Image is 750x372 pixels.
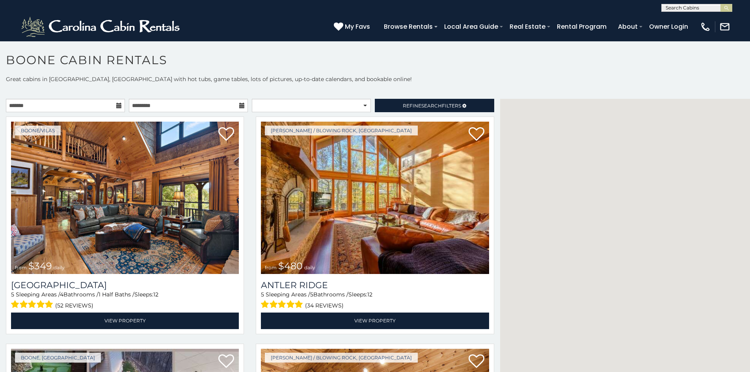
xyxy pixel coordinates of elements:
a: RefineSearchFilters [375,99,494,112]
span: 1 Half Baths / [99,291,134,298]
a: Antler Ridge from $480 daily [261,122,489,274]
h3: Diamond Creek Lodge [11,280,239,291]
span: 12 [367,291,372,298]
a: View Property [261,313,489,329]
span: 5 [11,291,14,298]
a: Boone/Vilas [15,126,61,135]
a: Real Estate [506,20,549,33]
a: View Property [11,313,239,329]
img: phone-regular-white.png [700,21,711,32]
span: (52 reviews) [55,300,93,311]
span: My Favs [345,22,370,31]
span: Search [421,103,442,109]
span: 12 [153,291,158,298]
a: Add to favorites [218,353,234,370]
a: Add to favorites [218,126,234,143]
a: Boone, [GEOGRAPHIC_DATA] [15,353,101,363]
a: [GEOGRAPHIC_DATA] [11,280,239,291]
a: Add to favorites [469,126,484,143]
img: mail-regular-white.png [719,21,730,32]
span: daily [54,265,65,270]
a: My Favs [334,22,372,32]
a: Owner Login [645,20,692,33]
a: [PERSON_NAME] / Blowing Rock, [GEOGRAPHIC_DATA] [265,126,418,135]
span: from [265,265,277,270]
a: Local Area Guide [440,20,502,33]
span: (34 reviews) [305,300,344,311]
a: [PERSON_NAME] / Blowing Rock, [GEOGRAPHIC_DATA] [265,353,418,363]
span: daily [304,265,315,270]
img: White-1-2.png [20,15,183,39]
a: Diamond Creek Lodge from $349 daily [11,122,239,274]
span: 4 [60,291,63,298]
a: About [614,20,642,33]
span: from [15,265,27,270]
div: Sleeping Areas / Bathrooms / Sleeps: [11,291,239,311]
a: Antler Ridge [261,280,489,291]
span: 5 [310,291,313,298]
div: Sleeping Areas / Bathrooms / Sleeps: [261,291,489,311]
a: Rental Program [553,20,610,33]
span: $349 [28,260,52,272]
span: Refine Filters [403,103,461,109]
img: Antler Ridge [261,122,489,274]
a: Browse Rentals [380,20,437,33]
a: Add to favorites [469,353,484,370]
span: $480 [278,260,303,272]
span: 5 [261,291,264,298]
img: Diamond Creek Lodge [11,122,239,274]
